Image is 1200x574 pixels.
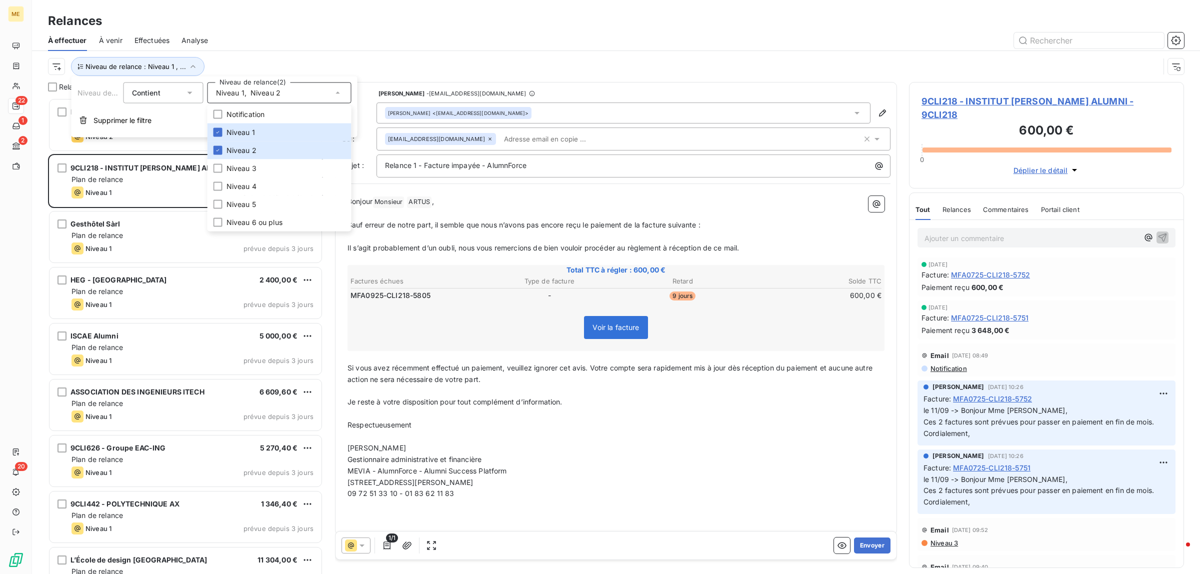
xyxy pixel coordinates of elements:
[407,196,431,208] span: ARTUS
[71,511,123,519] span: Plan de relance
[8,6,24,22] div: ME
[243,524,313,532] span: prévue depuis 3 jours
[250,88,280,98] span: Niveau 2
[132,88,160,96] span: Contient
[257,555,297,564] span: 11 304,00 €
[923,406,1067,414] span: le 11/09 -> Bonjour Mme [PERSON_NAME],
[226,109,265,119] span: Notification
[347,243,739,252] span: Il s’agit probablement d’un oubli, nous vous remercions de bien vouloir procéder au règlement à r...
[347,466,507,475] span: MEVIA - AlumnForce - Alumni Success Platform
[500,131,615,146] input: Adresse email en copie ...
[15,462,27,471] span: 20
[85,62,186,70] span: Niveau de relance : Niveau 1 , ...
[85,412,111,420] span: Niveau 1
[71,109,357,131] button: Supprimer le filtre
[259,331,298,340] span: 5 000,00 €
[988,384,1023,390] span: [DATE] 10:26
[915,205,930,213] span: Tout
[750,276,882,286] th: Solde TTC
[923,417,1154,426] span: Ces 2 factures sont prévues pour passer en paiement en fin de mois.
[8,552,24,568] img: Logo LeanPay
[971,282,1003,292] span: 600,00 €
[923,497,970,506] span: Cordialement,
[951,269,1030,280] span: MFA0725-CLI218-5752
[85,356,111,364] span: Niveau 1
[347,220,700,229] span: Sauf erreur de notre part, il semble que nous n’avons pas encore reçu le paiement de la facture s...
[226,217,282,227] span: Niveau 6 ou plus
[71,287,123,295] span: Plan de relance
[226,181,256,191] span: Niveau 4
[953,393,1032,404] span: MFA0725-CLI218-5752
[388,109,430,116] span: [PERSON_NAME]
[71,343,123,351] span: Plan de relance
[669,291,695,300] span: 9 jours
[930,351,949,359] span: Email
[347,397,562,406] span: Je reste à votre disposition pour tout complément d’information.
[70,555,207,564] span: L’École de design [GEOGRAPHIC_DATA]
[483,290,616,301] td: -
[750,290,882,301] td: 600,00 €
[921,282,969,292] span: Paiement reçu
[350,290,430,300] span: MFA0925-CLI218-5805
[71,399,123,407] span: Plan de relance
[952,564,988,570] span: [DATE] 09:40
[930,526,949,534] span: Email
[432,197,434,205] span: ,
[216,88,244,98] span: Niveau 1
[920,155,924,163] span: 0
[15,96,27,105] span: 22
[259,387,298,396] span: 6 609,60 €
[983,205,1029,213] span: Commentaires
[1013,165,1068,175] span: Déplier le détail
[85,468,111,476] span: Niveau 1
[48,12,102,30] h3: Relances
[70,387,204,396] span: ASSOCIATION DES INGENIEURS ITECH
[350,276,482,286] th: Factures échues
[226,199,256,209] span: Niveau 5
[18,116,27,125] span: 1
[923,429,970,437] span: Cordialement,
[226,163,256,173] span: Niveau 3
[59,82,89,92] span: Relances
[953,462,1030,473] span: MFA0725-CLI218-5751
[347,455,481,463] span: Gestionnaire administrative et financière
[592,323,639,331] span: Voir la facture
[923,462,951,473] span: Facture :
[243,356,313,364] span: prévue depuis 3 jours
[70,443,166,452] span: 9CLI626 - Groupe EAC-ING
[923,486,1154,494] span: Ces 2 factures sont prévues pour passer en paiement en fin de mois.
[341,134,376,144] label: Cc :
[70,331,118,340] span: ISCAE Alumni
[921,94,1171,121] span: 9CLI218 - INSTITUT [PERSON_NAME] ALUMNI - 9CLI218
[48,98,323,574] div: grid
[243,412,313,420] span: prévue depuis 3 jours
[48,35,87,45] span: À effectuer
[386,533,398,542] span: 1/1
[261,499,298,508] span: 1 346,40 €
[932,451,984,460] span: [PERSON_NAME]
[347,478,473,486] span: [STREET_ADDRESS][PERSON_NAME]
[259,275,298,284] span: 2 400,00 €
[341,88,376,98] span: De :
[854,537,890,553] button: Envoyer
[378,90,424,96] span: [PERSON_NAME]
[952,527,988,533] span: [DATE] 09:52
[921,325,969,335] span: Paiement reçu
[929,364,967,372] span: Notification
[181,35,208,45] span: Analyse
[347,489,454,497] span: 09 72 51 33 10 - 01 83 62 11 83
[71,455,123,463] span: Plan de relance
[928,261,947,267] span: [DATE]
[70,499,179,508] span: 9CLI442 - POLYTECHNIQUE AX
[244,88,246,98] span: ,
[1010,164,1083,176] button: Déplier le détail
[483,276,616,286] th: Type de facture
[921,312,949,323] span: Facture :
[951,312,1028,323] span: MFA0725-CLI218-5751
[18,136,27,145] span: 2
[921,121,1171,141] h3: 600,00 €
[347,197,372,205] span: Bonjour
[341,161,364,169] span: Objet :
[85,300,111,308] span: Niveau 1
[942,205,971,213] span: Relances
